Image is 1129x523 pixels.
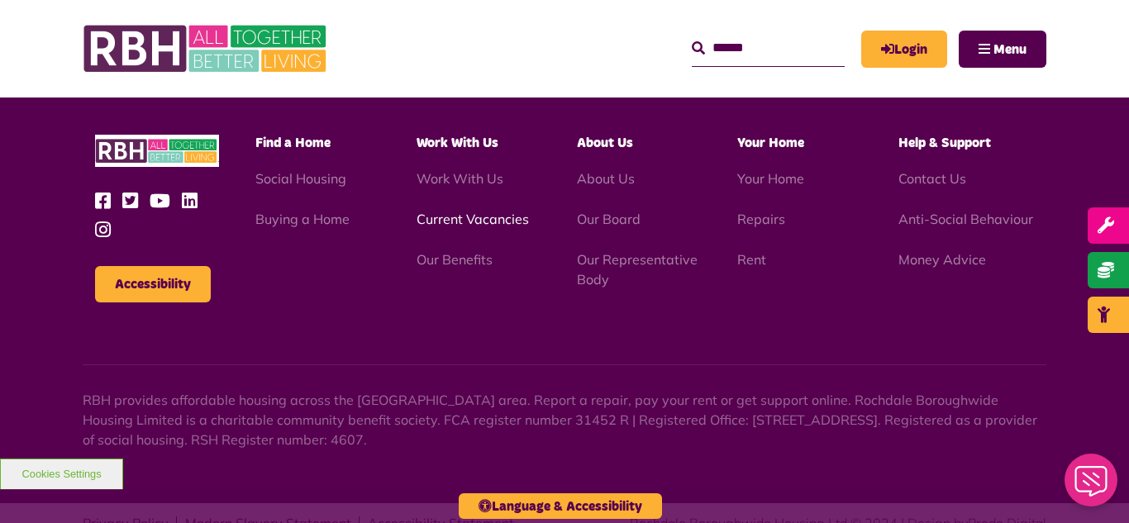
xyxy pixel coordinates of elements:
a: Money Advice [898,251,986,268]
a: Buying a Home [255,211,350,227]
span: Work With Us [417,136,498,150]
a: Anti-Social Behaviour [898,211,1033,227]
button: Navigation [959,31,1046,68]
a: Current Vacancies [417,211,529,227]
a: Our Benefits [417,251,493,268]
a: Social Housing - open in a new tab [255,170,346,187]
img: RBH [95,135,219,167]
a: MyRBH [861,31,947,68]
a: Your Home [737,170,804,187]
img: RBH [83,17,331,81]
a: Repairs [737,211,785,227]
button: Accessibility [95,266,211,302]
a: Our Representative Body [577,251,698,288]
a: About Us [577,170,635,187]
a: Work With Us [417,170,503,187]
a: Rent [737,251,766,268]
span: Find a Home [255,136,331,150]
span: About Us [577,136,633,150]
span: Help & Support [898,136,991,150]
iframe: Netcall Web Assistant for live chat [1055,449,1129,523]
button: Language & Accessibility [459,493,662,519]
a: Our Board [577,211,641,227]
a: Contact Us [898,170,966,187]
span: Menu [993,43,1027,56]
input: Search [692,31,845,66]
p: RBH provides affordable housing across the [GEOGRAPHIC_DATA] area. Report a repair, pay your rent... [83,390,1046,449]
span: Your Home [737,136,804,150]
